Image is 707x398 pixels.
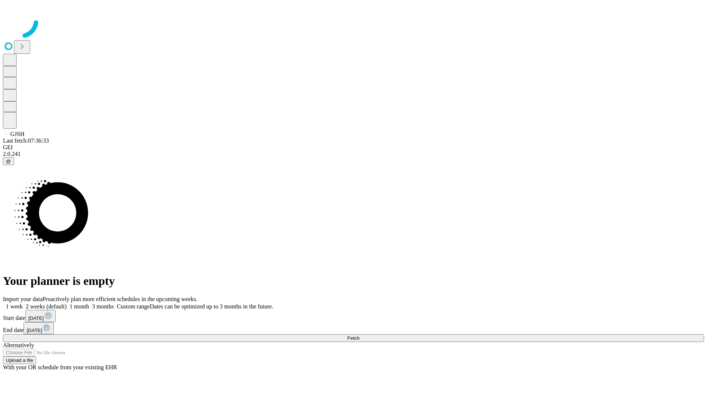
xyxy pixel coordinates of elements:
[3,322,704,334] div: End date
[6,158,11,164] span: @
[3,144,704,151] div: GEI
[117,303,150,310] span: Custom range
[3,157,14,165] button: @
[3,356,36,364] button: Upload a file
[92,303,114,310] span: 3 months
[347,335,359,341] span: Fetch
[27,328,42,333] span: [DATE]
[25,310,56,322] button: [DATE]
[3,342,34,348] span: Alternatively
[26,303,67,310] span: 2 weeks (default)
[3,137,49,144] span: Last fetch: 07:36:33
[24,322,54,334] button: [DATE]
[3,364,117,370] span: With your OR schedule from your existing EHR
[3,151,704,157] div: 2.0.241
[10,131,24,137] span: GJSH
[150,303,273,310] span: Dates can be optimized up to 3 months in the future.
[3,274,704,288] h1: Your planner is empty
[3,296,43,302] span: Import your data
[28,315,44,321] span: [DATE]
[43,296,197,302] span: Proactively plan more efficient schedules in the upcoming weeks.
[70,303,89,310] span: 1 month
[6,303,23,310] span: 1 week
[3,334,704,342] button: Fetch
[3,310,704,322] div: Start date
